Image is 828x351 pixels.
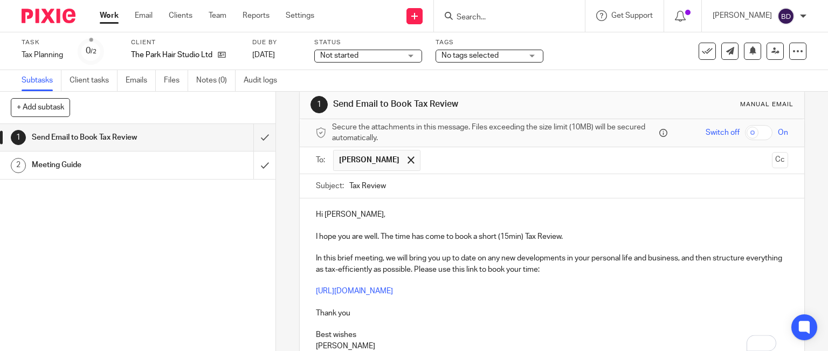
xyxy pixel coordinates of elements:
label: Subject: [316,181,344,191]
a: Emails [126,70,156,91]
a: Files [164,70,188,91]
p: Best wishes [316,329,789,340]
span: [PERSON_NAME] [339,155,399,166]
button: + Add subtask [11,98,70,116]
h1: Send Email to Book Tax Review [32,129,172,146]
button: Cc [772,152,788,168]
p: Hi [PERSON_NAME], [316,209,789,220]
a: Audit logs [244,70,285,91]
img: Pixie [22,9,75,23]
small: /2 [91,49,96,54]
p: The Park Hair Studio Ltd [131,50,212,60]
label: Due by [252,38,301,47]
div: 1 [310,96,328,113]
label: Task [22,38,65,47]
span: On [778,127,788,138]
a: Team [209,10,226,21]
a: Reports [243,10,270,21]
span: Not started [320,52,358,59]
h1: Meeting Guide [32,157,172,173]
a: Settings [286,10,314,21]
span: [DATE] [252,51,275,59]
a: Clients [169,10,192,21]
div: Tax Planning [22,50,65,60]
span: Get Support [611,12,653,19]
img: svg%3E [777,8,795,25]
a: Email [135,10,153,21]
p: I hope you are well. The time has come to book a short (15min) Tax Review. [316,231,789,242]
div: 2 [11,158,26,173]
a: [URL][DOMAIN_NAME] [316,287,393,295]
p: Thank you [316,297,789,319]
h1: Send Email to Book Tax Review [333,99,575,110]
a: Work [100,10,119,21]
input: Search [456,13,553,23]
p: In this brief meeting, we will bring you up to date on any new developments in your personal life... [316,253,789,275]
a: Client tasks [70,70,118,91]
div: 0 [86,45,96,57]
label: Status [314,38,422,47]
label: Tags [436,38,543,47]
span: Switch off [706,127,740,138]
a: Notes (0) [196,70,236,91]
span: No tags selected [441,52,499,59]
label: Client [131,38,239,47]
div: Manual email [740,100,793,109]
a: Subtasks [22,70,61,91]
div: 1 [11,130,26,145]
p: [PERSON_NAME] [713,10,772,21]
span: Secure the attachments in this message. Files exceeding the size limit (10MB) will be secured aut... [332,122,657,144]
label: To: [316,155,328,166]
